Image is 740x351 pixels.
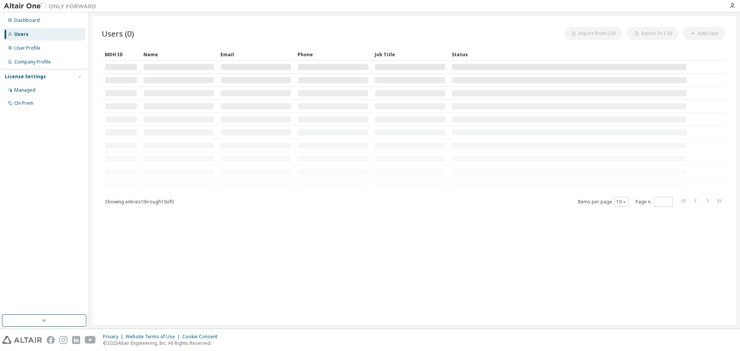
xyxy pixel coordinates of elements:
div: MDH ID [105,48,137,60]
p: © 2025 Altair Engineering, Inc. All Rights Reserved. [103,340,222,346]
span: Page n. [636,197,673,207]
div: Job Title [375,48,446,60]
img: linkedin.svg [72,336,80,344]
div: Privacy [103,334,126,340]
img: altair_logo.svg [2,336,42,344]
button: Add User [683,27,725,40]
div: Users [14,31,29,37]
div: Dashboard [14,17,40,24]
button: Import From CSV [564,27,622,40]
div: License Settings [5,74,46,80]
button: Export To CSV [627,27,679,40]
span: Showing entries 1 through 10 of 0 [105,198,174,205]
img: youtube.svg [85,336,96,344]
div: On Prem [14,100,34,106]
div: Email [220,48,291,60]
div: Phone [298,48,368,60]
span: Items per page [578,197,629,207]
button: 10 [616,199,627,205]
div: Managed [14,87,35,93]
img: instagram.svg [59,336,67,344]
div: Website Terms of Use [126,334,182,340]
div: Company Profile [14,59,51,65]
img: facebook.svg [47,336,55,344]
img: Altair One [4,2,100,10]
div: Status [452,48,687,60]
span: Users (0) [102,28,134,39]
div: Cookie Consent [182,334,222,340]
div: Name [143,48,214,60]
div: User Profile [14,45,40,51]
